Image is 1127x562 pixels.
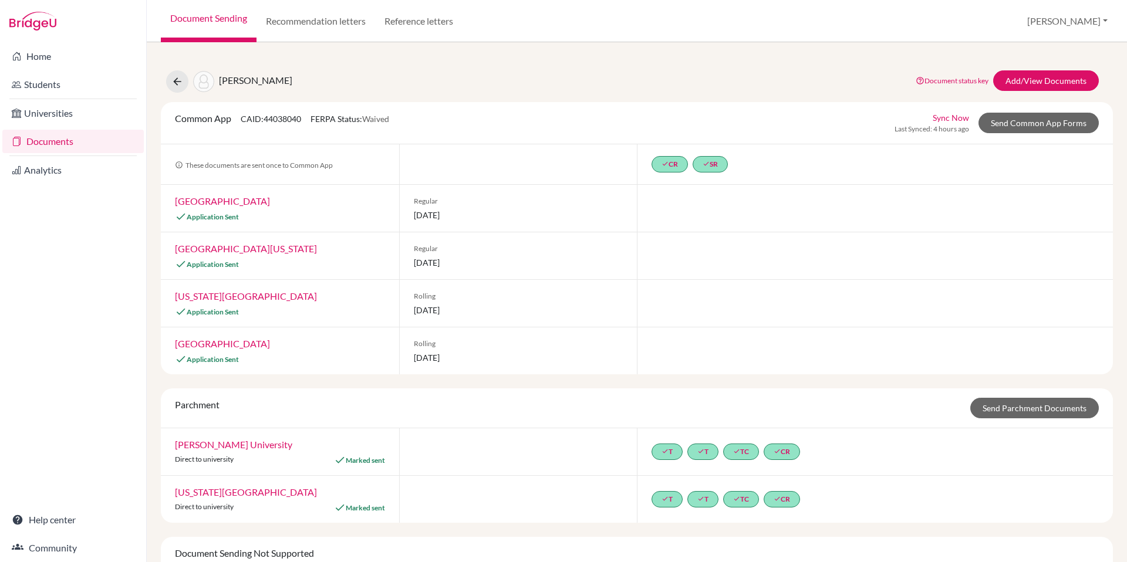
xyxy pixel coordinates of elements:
[2,101,144,125] a: Universities
[414,256,623,269] span: [DATE]
[187,260,239,269] span: Application Sent
[346,503,385,512] span: Marked sent
[175,243,317,254] a: [GEOGRAPHIC_DATA][US_STATE]
[652,443,683,460] a: doneT
[311,114,389,124] span: FERPA Status:
[978,113,1099,133] a: Send Common App Forms
[764,491,800,507] a: doneCR
[652,491,683,507] a: doneT
[414,291,623,302] span: Rolling
[697,448,704,455] i: done
[2,45,144,68] a: Home
[687,443,718,460] a: doneT
[697,495,704,502] i: done
[175,195,270,206] a: [GEOGRAPHIC_DATA]
[187,307,239,316] span: Application Sent
[703,160,710,167] i: done
[723,443,759,460] a: doneTC
[662,495,669,502] i: done
[175,502,234,511] span: Direct to university
[723,491,759,507] a: doneTC
[662,160,669,167] i: done
[2,536,144,560] a: Community
[175,290,317,302] a: [US_STATE][GEOGRAPHIC_DATA]
[764,443,800,460] a: doneCR
[414,243,623,254] span: Regular
[414,209,623,221] span: [DATE]
[414,196,623,206] span: Regular
[9,12,56,31] img: Bridge-U
[175,399,220,410] span: Parchment
[187,212,239,221] span: Application Sent
[219,75,292,86] span: [PERSON_NAME]
[1022,10,1113,32] button: [PERSON_NAME]
[362,114,389,124] span: Waived
[693,156,728,172] a: doneSR
[733,448,740,455] i: done
[916,76,988,85] a: Document status key
[2,130,144,153] a: Documents
[2,158,144,182] a: Analytics
[187,355,239,364] span: Application Sent
[175,338,270,349] a: [GEOGRAPHIC_DATA]
[2,508,144,531] a: Help center
[175,455,234,463] span: Direct to university
[652,156,688,172] a: doneCR
[662,448,669,455] i: done
[687,491,718,507] a: doneT
[346,456,385,465] span: Marked sent
[970,398,1099,418] a: Send Parchment Documents
[175,547,314,558] span: Document Sending Not Supported
[2,73,144,96] a: Students
[414,338,623,349] span: Rolling
[733,495,740,502] i: done
[175,486,317,497] a: [US_STATE][GEOGRAPHIC_DATA]
[241,114,301,124] span: CAID: 44038040
[175,113,231,124] span: Common App
[895,124,969,134] span: Last Synced: 4 hours ago
[774,448,781,455] i: done
[993,70,1099,91] a: Add/View Documents
[175,439,292,450] a: [PERSON_NAME] University
[933,111,969,124] a: Sync Now
[414,351,623,364] span: [DATE]
[774,495,781,502] i: done
[414,304,623,316] span: [DATE]
[175,161,333,170] span: These documents are sent once to Common App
